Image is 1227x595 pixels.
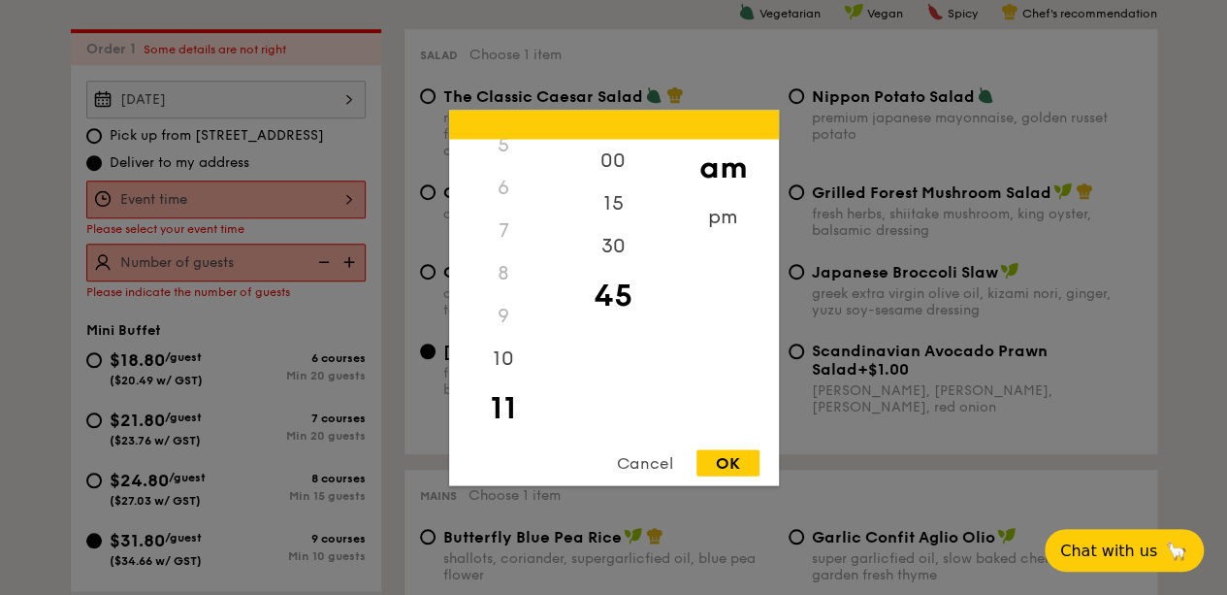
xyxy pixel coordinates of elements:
[449,380,559,436] div: 11
[559,267,668,323] div: 45
[1165,540,1188,562] span: 🦙
[668,195,778,238] div: pm
[696,449,759,476] div: OK
[559,182,668,224] div: 15
[449,294,559,337] div: 9
[1045,529,1204,572] button: Chat with us🦙
[449,123,559,166] div: 5
[449,209,559,251] div: 7
[449,337,559,380] div: 10
[597,449,693,476] div: Cancel
[449,251,559,294] div: 8
[668,139,778,195] div: am
[559,224,668,267] div: 30
[1060,542,1157,560] span: Chat with us
[559,139,668,182] div: 00
[449,166,559,209] div: 6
